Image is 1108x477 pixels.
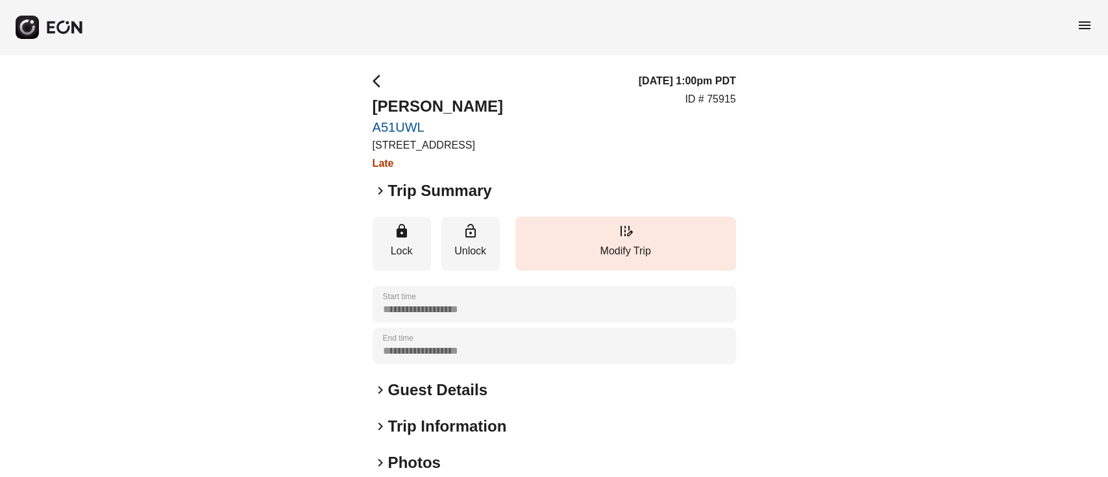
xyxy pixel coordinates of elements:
[373,138,503,153] p: [STREET_ADDRESS]
[373,455,388,471] span: keyboard_arrow_right
[522,243,730,259] p: Modify Trip
[373,382,388,398] span: keyboard_arrow_right
[394,223,410,239] span: lock
[388,452,441,473] h2: Photos
[463,223,478,239] span: lock_open
[373,217,431,271] button: Lock
[388,416,507,437] h2: Trip Information
[373,96,503,117] h2: [PERSON_NAME]
[448,243,493,259] p: Unlock
[388,380,487,400] h2: Guest Details
[373,73,388,89] span: arrow_back_ios
[1077,18,1092,33] span: menu
[373,419,388,434] span: keyboard_arrow_right
[515,217,736,271] button: Modify Trip
[639,73,736,89] h3: [DATE] 1:00pm PDT
[388,180,492,201] h2: Trip Summary
[373,156,503,171] h3: Late
[618,223,634,239] span: edit_road
[685,92,735,107] p: ID # 75915
[373,183,388,199] span: keyboard_arrow_right
[441,217,500,271] button: Unlock
[373,119,503,135] a: A51UWL
[379,243,425,259] p: Lock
